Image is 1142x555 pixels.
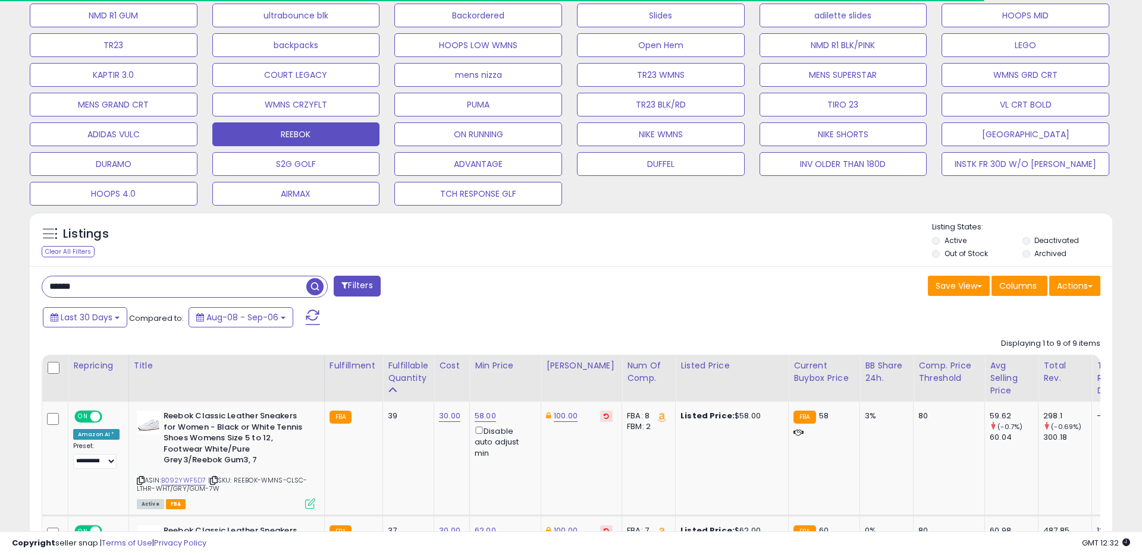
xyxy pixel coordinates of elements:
[627,411,666,421] div: FBA: 8
[1043,360,1087,384] div: Total Rev.
[942,63,1109,87] button: WMNS GRD CRT
[760,122,927,146] button: NIKE SHORTS
[394,122,562,146] button: ON RUNNING
[945,235,967,245] label: Active
[932,222,1112,233] p: Listing States:
[760,33,927,57] button: NMD R1 BLK/PINK
[73,360,124,372] div: Repricing
[161,475,206,485] a: B092YWF5D7
[394,182,562,206] button: TCH RESPONSE GLF
[992,276,1047,296] button: Columns
[475,424,532,459] div: Disable auto adjust min
[394,93,562,116] button: PUMA
[42,246,95,257] div: Clear All Filters
[680,411,779,421] div: $58.00
[212,152,380,176] button: S2G GOLF
[819,410,829,421] span: 58
[577,152,745,176] button: DUFFEL
[164,411,308,469] b: Reebok Classic Leather Sneakers for Women - Black or White Tennis Shoes Womens Size 5 to 12, Foot...
[942,152,1109,176] button: INSTK FR 30D W/O [PERSON_NAME]
[76,412,90,422] span: ON
[1049,276,1100,296] button: Actions
[997,422,1022,431] small: (-0.7%)
[166,499,186,509] span: FBA
[680,410,735,421] b: Listed Price:
[1034,235,1079,245] label: Deactivated
[30,4,197,27] button: NMD R1 GUM
[30,122,197,146] button: ADIDAS VULC
[1043,432,1091,443] div: 300.18
[30,152,197,176] button: DURAMO
[627,360,670,384] div: Num of Comp.
[212,182,380,206] button: AIRMAX
[475,360,536,372] div: Min Price
[129,313,184,324] span: Compared to:
[212,122,380,146] button: REEBOK
[394,33,562,57] button: HOOPS LOW WMNS
[942,4,1109,27] button: HOOPS MID
[1082,537,1130,548] span: 2025-10-8 12:32 GMT
[73,429,120,440] div: Amazon AI *
[439,410,460,422] a: 30.00
[12,538,206,549] div: seller snap | |
[680,360,783,372] div: Listed Price
[1001,338,1100,349] div: Displaying 1 to 9 of 9 items
[990,360,1033,397] div: Avg Selling Price
[793,411,815,424] small: FBA
[206,311,278,323] span: Aug-08 - Sep-06
[73,442,120,469] div: Preset:
[102,537,152,548] a: Terms of Use
[918,411,975,421] div: 80
[212,33,380,57] button: backpacks
[330,360,378,372] div: Fulfillment
[137,499,164,509] span: All listings currently available for purchase on Amazon
[334,276,380,297] button: Filters
[627,421,666,432] div: FBM: 2
[63,226,109,242] h5: Listings
[1097,411,1127,421] div: -2.08
[101,412,120,422] span: OFF
[30,63,197,87] button: KAPTIR 3.0
[918,360,980,384] div: Comp. Price Threshold
[1043,411,1091,421] div: 298.1
[942,122,1109,146] button: [GEOGRAPHIC_DATA]
[394,4,562,27] button: Backordered
[577,93,745,116] button: TR23 BLK/RD
[577,122,745,146] button: NIKE WMNS
[154,537,206,548] a: Privacy Policy
[577,4,745,27] button: Slides
[760,4,927,27] button: adilette slides
[865,360,908,384] div: BB Share 24h.
[12,537,55,548] strong: Copyright
[30,182,197,206] button: HOOPS 4.0
[388,360,429,384] div: Fulfillable Quantity
[212,4,380,27] button: ultrabounce blk
[137,411,315,507] div: ASIN:
[475,410,496,422] a: 58.00
[760,63,927,87] button: MENS SUPERSTAR
[760,152,927,176] button: INV OLDER THAN 180D
[212,93,380,116] button: WMNS CRZYFLT
[212,63,380,87] button: COURT LEGACY
[999,280,1037,292] span: Columns
[394,63,562,87] button: mens nizza
[577,33,745,57] button: Open Hem
[439,360,465,372] div: Cost
[394,152,562,176] button: ADVANTAGE
[928,276,990,296] button: Save View
[793,360,855,384] div: Current Buybox Price
[945,248,988,258] label: Out of Stock
[134,360,319,372] div: Title
[577,63,745,87] button: TR23 WMNS
[942,33,1109,57] button: LEGO
[942,93,1109,116] button: VL CRT BOLD
[865,411,904,421] div: 3%
[546,360,617,372] div: [PERSON_NAME]
[137,475,308,493] span: | SKU: REEBOK-WMNS-CLSC-LTHR-WHT/GRY/GUM-7W
[330,411,352,424] small: FBA
[137,411,161,434] img: 31s-1I9fIcL._SL40_.jpg
[554,410,578,422] a: 100.00
[43,307,127,327] button: Last 30 Days
[990,432,1038,443] div: 60.04
[1097,360,1131,397] div: Total Rev. Diff.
